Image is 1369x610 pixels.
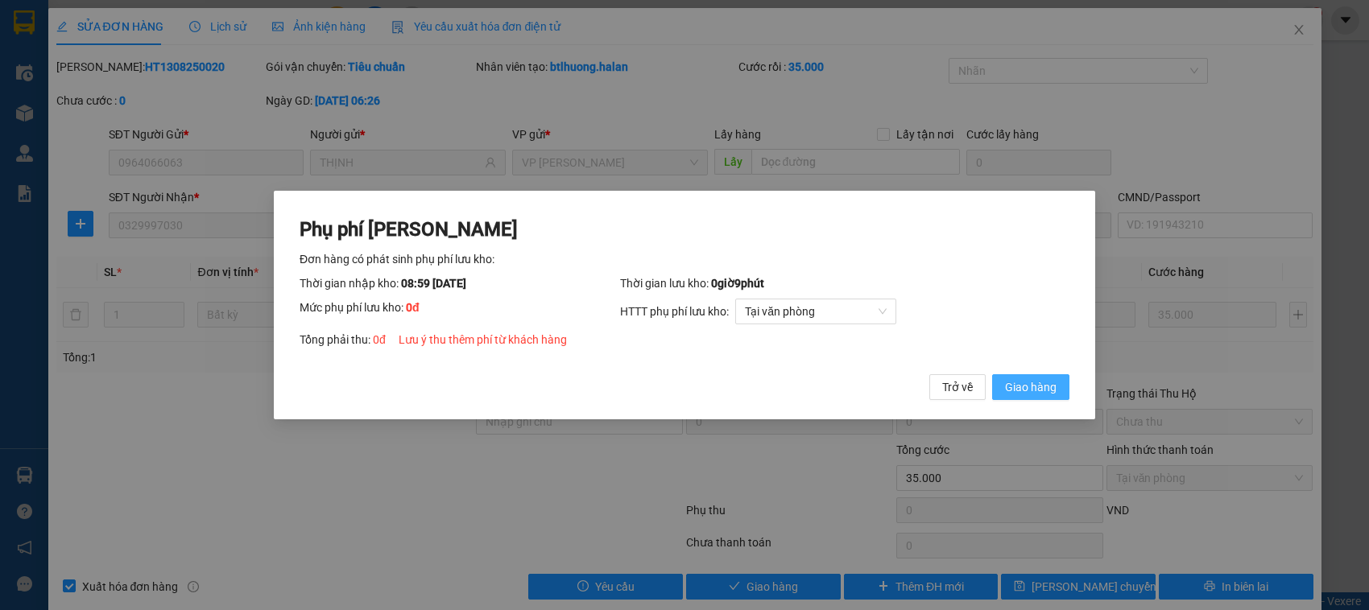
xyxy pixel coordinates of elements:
[401,277,466,290] span: 08:59 [DATE]
[300,331,1069,348] div: Tổng phải thu:
[373,333,386,346] span: 0 đ
[929,374,986,400] button: Trở về
[942,378,973,396] span: Trở về
[620,274,1069,292] div: Thời gian lưu kho:
[745,299,887,324] span: Tại văn phòng
[1005,378,1057,396] span: Giao hàng
[300,299,620,324] div: Mức phụ phí lưu kho:
[711,277,764,290] span: 0 giờ 9 phút
[300,250,1069,268] div: Đơn hàng có phát sinh phụ phí lưu kho:
[620,299,1069,324] div: HTTT phụ phí lưu kho:
[300,218,518,241] span: Phụ phí [PERSON_NAME]
[399,333,567,346] span: Lưu ý thu thêm phí từ khách hàng
[406,301,420,314] span: 0 đ
[300,274,620,292] div: Thời gian nhập kho:
[992,374,1069,400] button: Giao hàng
